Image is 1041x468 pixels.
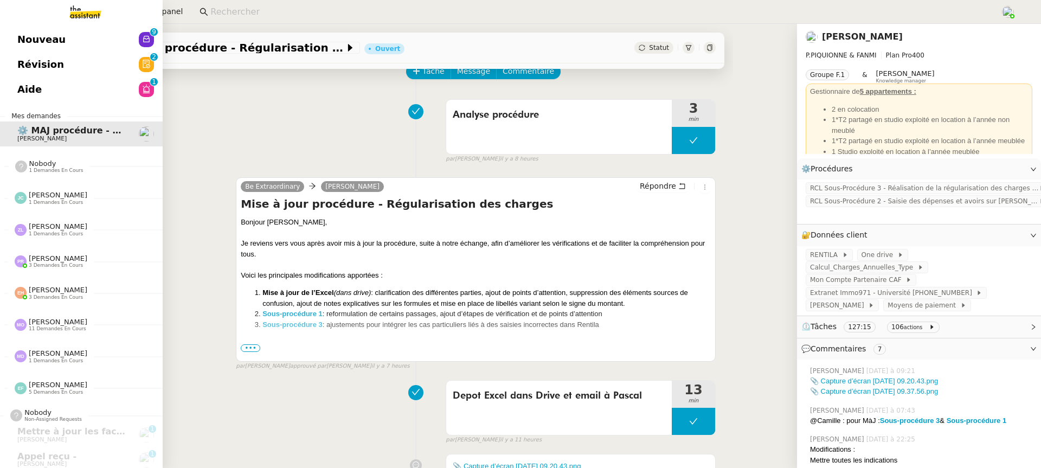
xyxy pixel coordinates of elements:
[17,135,67,142] span: [PERSON_NAME]
[876,69,935,84] app-user-label: Knowledge manager
[810,387,938,395] a: 📎 Capture d’écran [DATE] 09.37.56.png
[139,126,154,142] img: users%2FcRgg4TJXLQWrBH1iwK9wYfCha1e2%2Favatar%2Fc9d2fa25-7b78-4dd4-b0f3-ccfa08be62e5
[262,320,323,329] a: Sous-procédure 3
[451,64,497,79] button: Message
[262,319,711,330] li: : ajustements pour intégrer les cas particuliers liés à des saisies incorrectes dans Rentila
[29,168,83,174] span: 1 demandes en cours
[810,183,1039,194] span: RCL Sous-Procédure 3 - Réalisation de la régularisation des charges sur [PERSON_NAME]
[888,300,960,311] span: Moyens de paiement
[150,28,158,36] nz-badge-sup: 9
[810,366,866,376] span: [PERSON_NAME]
[860,87,916,95] u: 5 appartements :
[29,349,87,357] span: [PERSON_NAME]
[29,389,83,395] span: 5 demandes en cours
[891,323,904,331] span: 106
[15,224,27,236] img: svg
[672,102,715,115] span: 3
[672,396,715,406] span: min
[15,350,27,362] img: svg
[832,104,1028,115] li: 2 en colocation
[29,159,56,168] span: nobody
[640,181,676,191] span: Répondre
[334,289,371,297] em: (dans drive)
[150,78,158,86] nz-badge-sup: 1
[422,65,445,78] span: Tâche
[832,136,1028,146] li: 1*T2 partagé en studio exploité en location à l’année meublée
[811,230,868,239] span: Données client
[810,434,866,444] span: [PERSON_NAME]
[1002,6,1014,18] img: users%2FyQfMwtYgTqhRP2YHWHmG2s2LYaD3%2Favatar%2Fprofile-pic.png
[17,81,42,98] span: Aide
[29,262,83,268] span: 3 demandes en cours
[29,231,83,237] span: 1 demandes en cours
[17,436,67,443] span: [PERSON_NAME]
[262,310,323,318] strong: Sous-procédure 1
[797,338,1041,360] div: 💬Commentaires 7
[904,324,923,330] small: actions
[810,455,1032,466] div: Mettre toutes les indications
[811,344,866,353] span: Commentaires
[457,65,490,78] span: Message
[822,31,903,42] a: [PERSON_NAME]
[806,31,818,43] img: users%2FcRgg4TJXLQWrBH1iwK9wYfCha1e2%2Favatar%2Fc9d2fa25-7b78-4dd4-b0f3-ccfa08be62e5
[801,322,944,331] span: ⏲️
[947,416,1007,425] a: Sous-procédure 1
[241,270,711,281] div: Voici les principales modifications apportées :
[262,287,711,309] li: : clarification des différentes parties, ajout de points d’attention, suppression des éléments so...
[290,362,326,371] span: approuvé par
[15,192,27,204] img: svg
[496,64,561,79] button: Commentaire
[29,191,87,199] span: [PERSON_NAME]
[453,388,665,404] span: Depot Excel dans Drive et email à Pascal
[262,309,711,319] li: : reformulation de certains passages, ajout d’étapes de vérification et de points d’attention
[832,146,1028,157] li: 1 Studio exploité en location à l’année meublée
[375,46,400,52] div: Ouvert
[210,5,989,20] input: Rechercher
[406,64,451,79] button: Tâche
[17,125,293,136] span: ⚙️ MAJ procédure - Régularisation des charges locatives
[810,377,938,385] a: 📎 Capture d’écran [DATE] 09.20.43.png
[15,255,27,267] img: svg
[500,435,542,445] span: il y a 11 heures
[811,164,853,173] span: Procédures
[29,254,87,262] span: [PERSON_NAME]
[636,180,690,192] button: Répondre
[149,450,156,458] nz-badge-sup: 1
[152,53,156,63] p: 2
[866,366,917,376] span: [DATE] à 09:21
[797,316,1041,337] div: ⏲️Tâches 127:15 106actions
[371,362,410,371] span: il y a 7 heures
[321,182,384,191] a: [PERSON_NAME]
[806,69,849,80] nz-tag: Groupe F.1
[150,450,155,460] p: 1
[245,183,300,190] span: Be Extraordinary
[876,69,935,78] span: [PERSON_NAME]
[453,107,665,123] span: Analyse procédure
[150,53,158,61] nz-badge-sup: 2
[15,382,27,394] img: svg
[120,42,345,53] span: ⚙️ MAJ procédure - Régularisation des charges locatives
[801,163,858,175] span: ⚙️
[15,287,27,299] img: svg
[672,383,715,396] span: 13
[811,322,837,331] span: Tâches
[29,286,87,294] span: [PERSON_NAME]
[446,435,542,445] small: [PERSON_NAME]
[10,408,82,422] app-user-label: Non-assigned requests
[810,86,1028,97] div: Gestionnaire de
[844,322,875,332] nz-tag: 127:15
[446,155,455,164] span: par
[17,460,67,467] span: [PERSON_NAME]
[241,344,260,352] span: •••
[29,222,87,230] span: [PERSON_NAME]
[236,362,410,371] small: [PERSON_NAME] [PERSON_NAME]
[29,358,83,364] span: 1 demandes en cours
[446,435,455,445] span: par
[500,155,538,164] span: il y a 8 heures
[810,287,976,298] span: Extranet Immo971 - Université [PHONE_NUMBER]
[29,381,87,389] span: [PERSON_NAME]
[810,249,842,260] span: RENTILA
[29,294,83,300] span: 3 demandes en cours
